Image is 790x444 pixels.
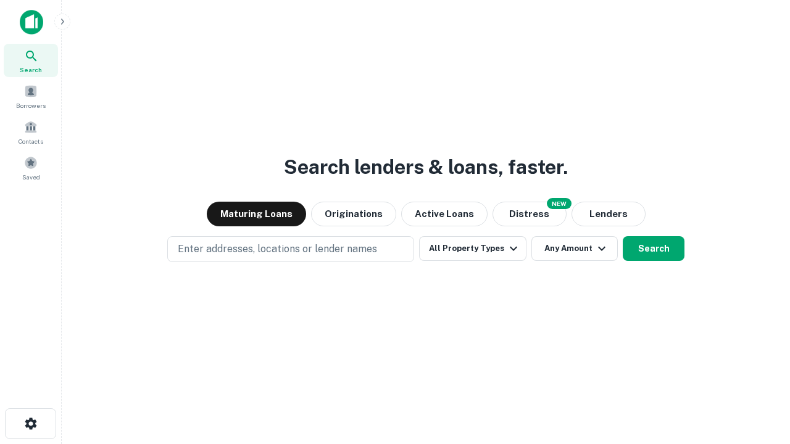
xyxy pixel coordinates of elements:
[4,44,58,77] a: Search
[207,202,306,226] button: Maturing Loans
[728,345,790,405] iframe: Chat Widget
[572,202,646,226] button: Lenders
[493,202,567,226] button: Search distressed loans with lien and other non-mortgage details.
[401,202,488,226] button: Active Loans
[419,236,526,261] button: All Property Types
[20,10,43,35] img: capitalize-icon.png
[284,152,568,182] h3: Search lenders & loans, faster.
[19,136,43,146] span: Contacts
[178,242,377,257] p: Enter addresses, locations or lender names
[4,151,58,184] a: Saved
[311,202,396,226] button: Originations
[167,236,414,262] button: Enter addresses, locations or lender names
[4,80,58,113] a: Borrowers
[547,198,572,209] div: NEW
[4,115,58,149] a: Contacts
[16,101,46,110] span: Borrowers
[22,172,40,182] span: Saved
[20,65,42,75] span: Search
[623,236,684,261] button: Search
[531,236,618,261] button: Any Amount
